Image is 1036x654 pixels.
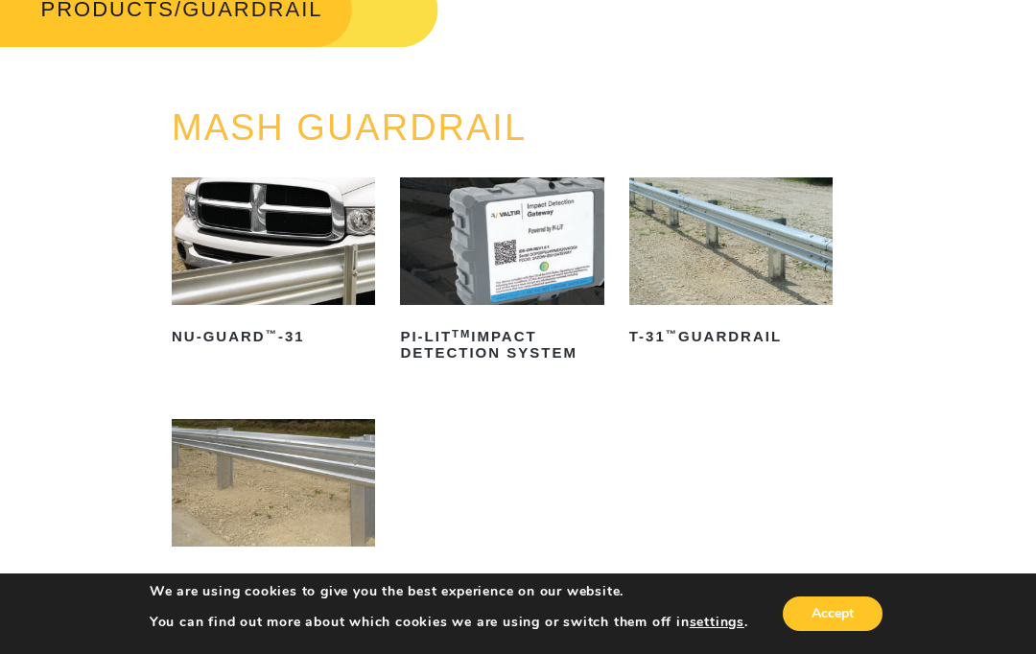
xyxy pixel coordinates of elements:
[400,322,603,368] h2: PI-LIT Impact Detection System
[629,177,833,352] a: T-31™Guardrail
[172,322,375,353] h2: NU-GUARD -31
[172,419,375,594] a: TGS™
[452,328,471,339] sup: TM
[150,583,748,600] p: We are using cookies to give you the best experience on our website.
[172,564,375,595] h2: TGS
[150,614,748,631] p: You can find out more about which cookies we are using or switch them off in .
[666,328,678,339] sup: ™
[207,571,220,582] sup: ™
[172,177,375,352] a: NU-GUARD™-31
[266,328,278,339] sup: ™
[629,322,833,353] h2: T-31 Guardrail
[172,107,527,148] a: MASH GUARDRAIL
[400,177,603,368] a: PI-LITTMImpact Detection System
[783,596,883,631] button: Accept
[690,614,744,631] button: settings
